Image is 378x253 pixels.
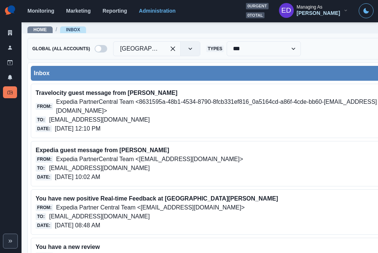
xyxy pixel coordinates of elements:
[55,221,100,230] p: [DATE] 08:48 AM
[36,222,52,229] span: Date:
[3,42,17,54] a: Users
[56,26,57,33] span: /
[36,116,46,123] span: To:
[31,45,92,52] span: Global (All Accounts)
[102,8,127,14] a: Reporting
[246,12,264,19] span: 0 total
[3,234,18,249] button: Expand
[56,155,243,164] p: Expedia PartnerCentral Team <[EMAIL_ADDRESS][DOMAIN_NAME]>
[36,165,46,172] span: To:
[49,164,149,173] p: [EMAIL_ADDRESS][DOMAIN_NAME]
[36,103,53,110] span: From:
[273,3,354,18] button: Managing As[PERSON_NAME]
[55,173,100,182] p: [DATE] 10:02 AM
[3,27,17,39] a: Clients
[33,27,47,32] a: Home
[36,213,46,220] span: To:
[49,115,149,124] p: [EMAIL_ADDRESS][DOMAIN_NAME]
[281,1,291,19] div: Elizabeth Dempsey
[36,125,52,132] span: Date:
[3,57,17,68] a: Draft Posts
[36,174,52,180] span: Date:
[56,203,244,212] p: Expedia Partner Central Team <[EMAIL_ADDRESS][DOMAIN_NAME]>
[206,45,224,52] span: Types
[36,156,53,163] span: From:
[36,204,53,211] span: From:
[3,71,17,83] a: Notifications
[55,124,101,133] p: [DATE] 12:10 PM
[139,8,176,14] a: Administration
[246,3,269,9] span: 0 urgent
[66,8,91,14] a: Marketing
[27,8,54,14] a: Monitoring
[297,10,340,16] div: [PERSON_NAME]
[27,26,86,33] nav: breadcrumb
[297,4,322,10] div: Managing As
[167,43,179,55] div: Clear selected options
[3,86,17,98] a: Inbox
[359,3,374,18] button: Toggle Mode
[66,27,80,32] a: Inbox
[49,212,149,221] p: [EMAIL_ADDRESS][DOMAIN_NAME]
